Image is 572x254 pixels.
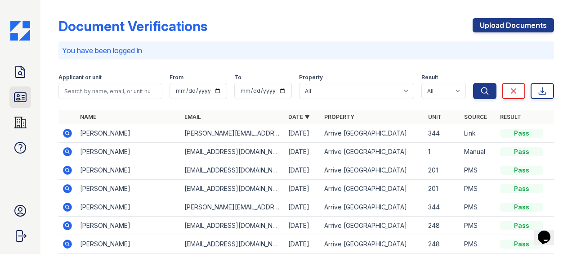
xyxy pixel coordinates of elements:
[473,18,554,32] a: Upload Documents
[76,217,180,235] td: [PERSON_NAME]
[500,147,543,156] div: Pass
[500,203,543,212] div: Pass
[464,113,487,120] a: Source
[500,184,543,193] div: Pass
[181,198,285,217] td: [PERSON_NAME][EMAIL_ADDRESS][DOMAIN_NAME]
[285,217,321,235] td: [DATE]
[460,180,496,198] td: PMS
[181,217,285,235] td: [EMAIL_ADDRESS][DOMAIN_NAME]
[80,113,96,120] a: Name
[76,235,180,254] td: [PERSON_NAME]
[321,198,425,217] td: Arrive [GEOGRAPHIC_DATA]
[428,113,442,120] a: Unit
[324,113,354,120] a: Property
[285,143,321,161] td: [DATE]
[500,221,543,230] div: Pass
[321,217,425,235] td: Arrive [GEOGRAPHIC_DATA]
[170,74,183,81] label: From
[76,143,180,161] td: [PERSON_NAME]
[534,218,563,245] iframe: chat widget
[285,235,321,254] td: [DATE]
[500,129,543,138] div: Pass
[500,240,543,249] div: Pass
[321,143,425,161] td: Arrive [GEOGRAPHIC_DATA]
[425,161,460,180] td: 201
[288,113,310,120] a: Date ▼
[460,161,496,180] td: PMS
[460,124,496,143] td: Link
[421,74,438,81] label: Result
[500,113,521,120] a: Result
[62,45,550,56] p: You have been logged in
[460,198,496,217] td: PMS
[58,74,102,81] label: Applicant or unit
[425,217,460,235] td: 248
[425,235,460,254] td: 248
[234,74,241,81] label: To
[10,21,30,41] img: CE_Icon_Blue-c292c112584629df590d857e76928e9f676e5b41ef8f769ba2f05ee15b207248.png
[500,166,543,175] div: Pass
[285,124,321,143] td: [DATE]
[425,143,460,161] td: 1
[181,124,285,143] td: [PERSON_NAME][EMAIL_ADDRESS][DOMAIN_NAME]
[460,235,496,254] td: PMS
[425,198,460,217] td: 344
[460,217,496,235] td: PMS
[425,180,460,198] td: 201
[285,180,321,198] td: [DATE]
[181,180,285,198] td: [EMAIL_ADDRESS][DOMAIN_NAME]
[285,198,321,217] td: [DATE]
[299,74,323,81] label: Property
[321,124,425,143] td: Arrive [GEOGRAPHIC_DATA]
[76,161,180,180] td: [PERSON_NAME]
[181,235,285,254] td: [EMAIL_ADDRESS][DOMAIN_NAME]
[285,161,321,180] td: [DATE]
[321,180,425,198] td: Arrive [GEOGRAPHIC_DATA]
[460,143,496,161] td: Manual
[76,198,180,217] td: [PERSON_NAME]
[181,143,285,161] td: [EMAIL_ADDRESS][DOMAIN_NAME]
[181,161,285,180] td: [EMAIL_ADDRESS][DOMAIN_NAME]
[184,113,201,120] a: Email
[321,235,425,254] td: Arrive [GEOGRAPHIC_DATA]
[76,124,180,143] td: [PERSON_NAME]
[76,180,180,198] td: [PERSON_NAME]
[58,83,162,99] input: Search by name, email, or unit number
[58,18,207,34] div: Document Verifications
[425,124,460,143] td: 344
[321,161,425,180] td: Arrive [GEOGRAPHIC_DATA]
